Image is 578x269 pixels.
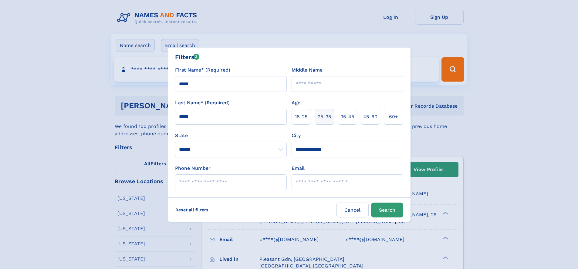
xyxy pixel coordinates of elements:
span: 18‑25 [295,113,307,120]
button: Search [371,203,403,217]
label: Reset all filters [171,203,212,217]
label: Age [292,99,300,106]
label: Email [292,165,305,172]
label: Cancel [336,203,369,217]
label: Last Name* (Required) [175,99,230,106]
label: Middle Name [292,66,323,74]
span: 60+ [389,113,398,120]
span: 25‑35 [318,113,331,120]
div: Filters [175,52,200,62]
label: State [175,132,287,139]
span: 45‑60 [363,113,377,120]
label: City [292,132,301,139]
label: First Name* (Required) [175,66,230,74]
span: 35‑45 [340,113,354,120]
label: Phone Number [175,165,211,172]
